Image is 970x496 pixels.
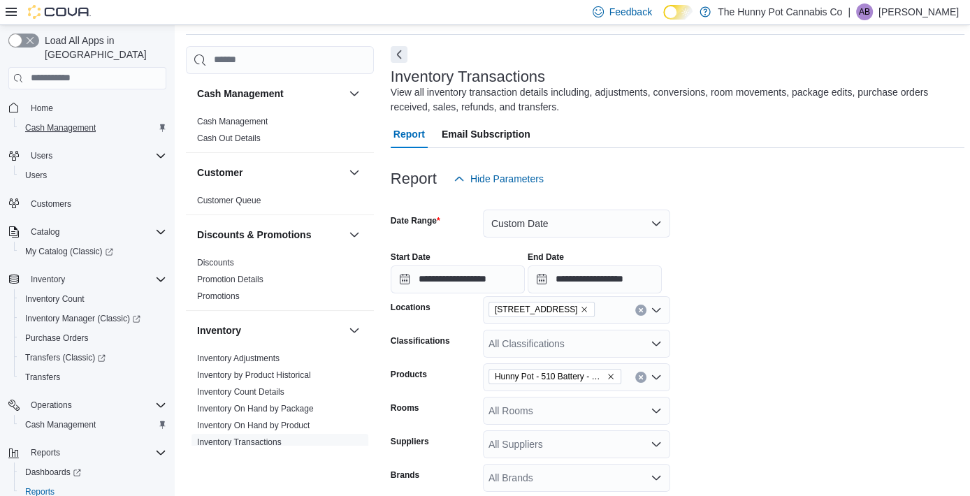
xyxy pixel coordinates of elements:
label: Rooms [391,402,419,414]
button: Transfers [14,367,172,387]
span: Cash Management [197,116,268,127]
span: Feedback [609,5,652,19]
span: My Catalog (Classic) [20,243,166,260]
a: Customer Queue [197,196,261,205]
label: Brands [391,469,419,481]
span: My Catalog (Classic) [25,246,113,257]
button: Inventory [3,270,172,289]
span: Transfers (Classic) [20,349,166,366]
span: Users [25,170,47,181]
button: Remove 328 Speedvale Ave E from selection in this group [580,305,588,314]
a: Inventory On Hand by Product [197,421,310,430]
span: Inventory Count Details [197,386,284,397]
div: View all inventory transaction details including, adjustments, conversions, room movements, packa... [391,85,957,115]
button: Custom Date [483,210,670,238]
h3: Discounts & Promotions [197,228,311,242]
button: Next [391,46,407,63]
span: Cash Management [25,122,96,133]
span: Cash Management [25,419,96,430]
span: Home [31,103,53,114]
div: Angeline Buck [856,3,873,20]
button: Open list of options [651,372,662,383]
a: Purchase Orders [20,330,94,347]
span: Cash Management [20,119,166,136]
label: Locations [391,302,430,313]
button: Clear input [635,372,646,383]
a: My Catalog (Classic) [14,242,172,261]
button: Open list of options [651,338,662,349]
span: Users [31,150,52,161]
span: Inventory Count [25,293,85,305]
button: Customer [346,164,363,181]
span: Inventory Manager (Classic) [25,313,140,324]
button: Cash Management [14,118,172,138]
button: Cash Management [14,415,172,435]
div: Cash Management [186,113,374,152]
span: Discounts [197,257,234,268]
input: Press the down key to open a popover containing a calendar. [391,265,525,293]
a: Transfers (Classic) [20,349,111,366]
button: Operations [25,397,78,414]
label: Date Range [391,215,440,226]
div: Customer [186,192,374,214]
label: Suppliers [391,436,429,447]
button: Open list of options [651,405,662,416]
span: Promotion Details [197,274,263,285]
a: Inventory Manager (Classic) [20,310,146,327]
a: Cash Management [197,117,268,126]
button: Inventory Count [14,289,172,309]
a: Promotions [197,291,240,301]
button: Users [25,147,58,164]
button: Catalog [3,222,172,242]
h3: Inventory Transactions [391,68,545,85]
span: Inventory Manager (Classic) [20,310,166,327]
button: Inventory [346,322,363,339]
a: Discounts [197,258,234,268]
input: Press the down key to open a popover containing a calendar. [528,265,662,293]
span: Home [25,99,166,117]
label: End Date [528,251,564,263]
a: Dashboards [20,464,87,481]
span: 328 Speedvale Ave E [488,302,595,317]
h3: Cash Management [197,87,284,101]
a: Transfers [20,369,66,386]
a: Transfers (Classic) [14,348,172,367]
button: Cash Management [197,87,343,101]
a: Dashboards [14,462,172,482]
button: Operations [3,395,172,415]
span: Load All Apps in [GEOGRAPHIC_DATA] [39,34,166,61]
span: Purchase Orders [25,333,89,344]
a: Cash Management [20,119,101,136]
span: Inventory [25,271,166,288]
span: Transfers (Classic) [25,352,106,363]
span: Inventory [31,274,65,285]
span: Reports [25,444,166,461]
button: Customer [197,166,343,180]
button: Hide Parameters [448,165,549,193]
a: Inventory Count [20,291,90,307]
a: Inventory Manager (Classic) [14,309,172,328]
span: Customers [25,195,166,212]
button: Reports [3,443,172,462]
span: Reports [31,447,60,458]
span: Inventory On Hand by Product [197,420,310,431]
button: Home [3,98,172,118]
span: Users [20,167,166,184]
span: Promotions [197,291,240,302]
span: Customer Queue [197,195,261,206]
label: Products [391,369,427,380]
img: Cova [28,5,91,19]
p: [PERSON_NAME] [878,3,959,20]
span: Catalog [25,224,166,240]
span: AB [859,3,870,20]
div: Discounts & Promotions [186,254,374,310]
button: Remove Hunny Pot - 510 Battery - Black Icon from selection in this group [607,372,615,381]
span: Inventory by Product Historical [197,370,311,381]
button: Purchase Orders [14,328,172,348]
a: Inventory by Product Historical [197,370,311,380]
button: Discounts & Promotions [346,226,363,243]
a: Cash Management [20,416,101,433]
label: Start Date [391,251,430,263]
label: Classifications [391,335,450,347]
